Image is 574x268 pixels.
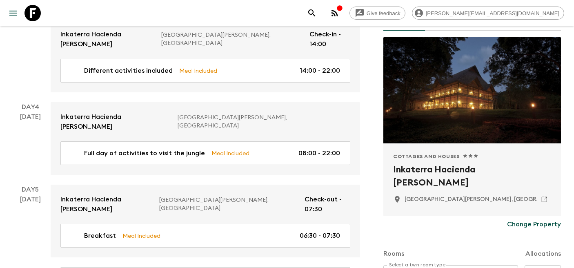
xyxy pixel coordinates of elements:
a: Inkaterra Hacienda [PERSON_NAME][GEOGRAPHIC_DATA][PERSON_NAME], [GEOGRAPHIC_DATA] [51,102,360,141]
button: menu [5,5,21,21]
a: Full day of activities to visit the jungleMeal Included08:00 - 22:00 [60,141,350,165]
a: Inkaterra Hacienda [PERSON_NAME][GEOGRAPHIC_DATA][PERSON_NAME], [GEOGRAPHIC_DATA]Check-out - 07:30 [51,185,360,224]
p: Breakfast [84,231,116,241]
button: search adventures [304,5,320,21]
p: Day 4 [10,102,51,112]
a: BreakfastMeal Included06:30 - 07:30 [60,224,350,248]
p: Check-in - 14:00 [309,29,351,49]
p: Meal Included [122,231,160,240]
p: Inkaterra Hacienda [PERSON_NAME] [60,194,153,214]
p: [GEOGRAPHIC_DATA][PERSON_NAME], [GEOGRAPHIC_DATA] [178,114,344,130]
p: 06:30 - 07:30 [300,231,340,241]
a: Inkaterra Hacienda [PERSON_NAME][GEOGRAPHIC_DATA][PERSON_NAME], [GEOGRAPHIC_DATA]Check-in - 14:00 [51,20,360,59]
p: [GEOGRAPHIC_DATA][PERSON_NAME], [GEOGRAPHIC_DATA] [159,196,298,212]
p: Allocations [525,249,561,259]
p: Change Property [507,219,561,229]
p: Inkaterra Hacienda [PERSON_NAME] [60,112,171,132]
p: Day 5 [10,185,51,194]
h2: Inkaterra Hacienda [PERSON_NAME] [393,163,551,189]
div: [DATE] [20,112,41,175]
span: [PERSON_NAME][EMAIL_ADDRESS][DOMAIN_NAME] [421,10,564,16]
p: 14:00 - 22:00 [300,66,340,76]
p: Rooms [383,249,404,259]
a: Give feedback [349,7,405,20]
p: 08:00 - 22:00 [298,148,340,158]
p: Different activities included [84,66,173,76]
p: Inkaterra Hacienda [PERSON_NAME] [60,29,155,49]
p: Meal Included [179,66,217,75]
p: Meal Included [211,149,249,158]
div: [PERSON_NAME][EMAIL_ADDRESS][DOMAIN_NAME] [412,7,564,20]
span: Give feedback [362,10,405,16]
button: Change Property [507,216,561,232]
a: Different activities includedMeal Included14:00 - 22:00 [60,59,350,83]
p: Full day of activities to visit the jungle [84,148,205,158]
div: Photo of Inkaterra Hacienda Concepcion [383,37,561,143]
span: Cottages and Houses [393,153,459,160]
p: Check-out - 07:30 [305,194,350,214]
p: [GEOGRAPHIC_DATA][PERSON_NAME], [GEOGRAPHIC_DATA] [161,31,303,47]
